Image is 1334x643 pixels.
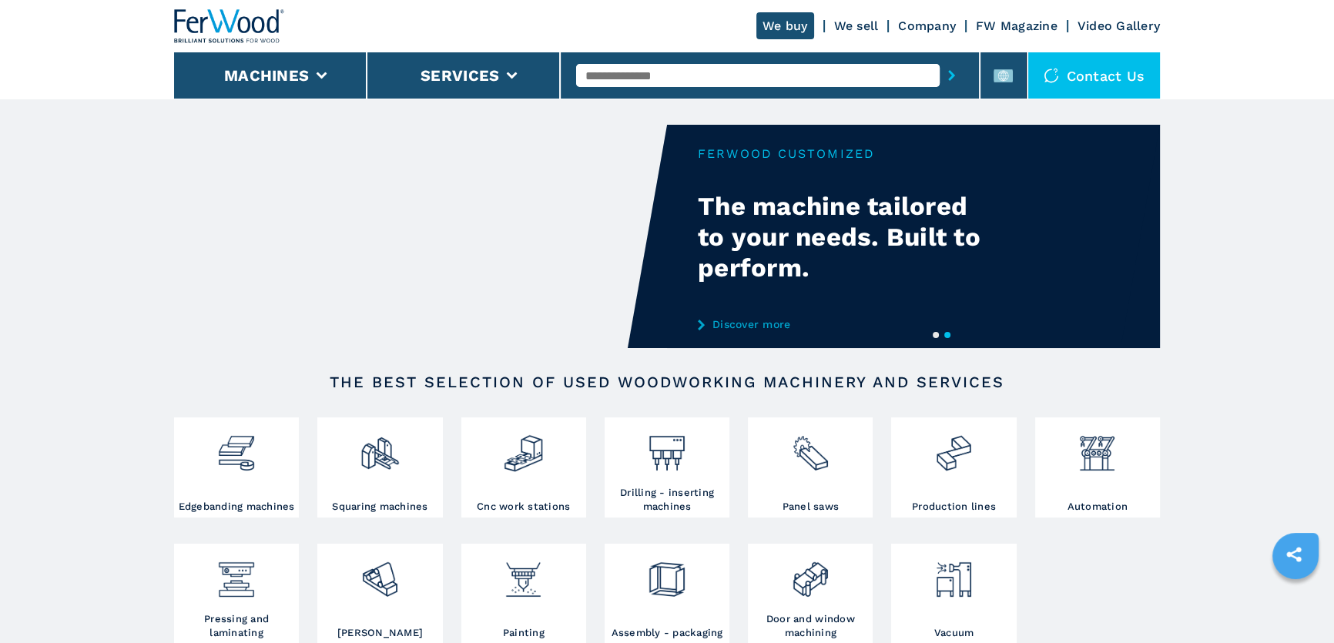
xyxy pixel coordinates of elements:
img: verniciatura_1.png [503,548,544,600]
img: automazione.png [1077,421,1118,474]
img: Ferwood [174,9,285,43]
img: pressa-strettoia.png [216,548,256,600]
button: 1 [933,332,939,338]
img: montaggio_imballaggio_2.png [646,548,687,600]
h3: Assembly - packaging [611,626,722,640]
a: We buy [756,12,814,39]
a: Panel saws [748,417,873,517]
h3: Squaring machines [332,500,427,514]
h3: Drilling - inserting machines [608,486,726,514]
h3: Vacuum [934,626,974,640]
video: Your browser does not support the video tag. [174,125,667,348]
h3: [PERSON_NAME] [337,626,423,640]
a: Company [898,18,956,33]
a: Automation [1035,417,1160,517]
a: Video Gallery [1078,18,1160,33]
h3: Production lines [912,500,996,514]
h2: The best selection of used woodworking machinery and services [223,373,1111,391]
img: sezionatrici_2.png [790,421,831,474]
img: bordatrici_1.png [216,421,256,474]
button: Services [421,66,499,85]
h3: Cnc work stations [477,500,570,514]
a: Cnc work stations [461,417,586,517]
a: sharethis [1275,535,1313,574]
button: Machines [224,66,309,85]
h3: Pressing and laminating [178,612,295,640]
div: Contact us [1028,52,1161,99]
h3: Automation [1068,500,1128,514]
h3: Panel saws [783,500,840,514]
a: Discover more [698,318,1000,330]
h3: Door and window machining [752,612,869,640]
img: squadratrici_2.png [360,421,401,474]
img: lavorazione_porte_finestre_2.png [790,548,831,600]
h3: Edgebanding machines [179,500,295,514]
img: aspirazione_1.png [933,548,974,600]
a: Squaring machines [317,417,442,517]
button: 2 [944,332,950,338]
h3: Painting [503,626,545,640]
img: Contact us [1044,68,1059,83]
a: Edgebanding machines [174,417,299,517]
iframe: Chat [1269,574,1322,631]
a: Production lines [891,417,1016,517]
a: FW Magazine [976,18,1057,33]
img: levigatrici_2.png [360,548,401,600]
a: We sell [834,18,879,33]
img: linee_di_produzione_2.png [933,421,974,474]
a: Drilling - inserting machines [605,417,729,517]
button: submit-button [940,58,964,93]
img: centro_di_lavoro_cnc_2.png [503,421,544,474]
img: foratrici_inseritrici_2.png [646,421,687,474]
